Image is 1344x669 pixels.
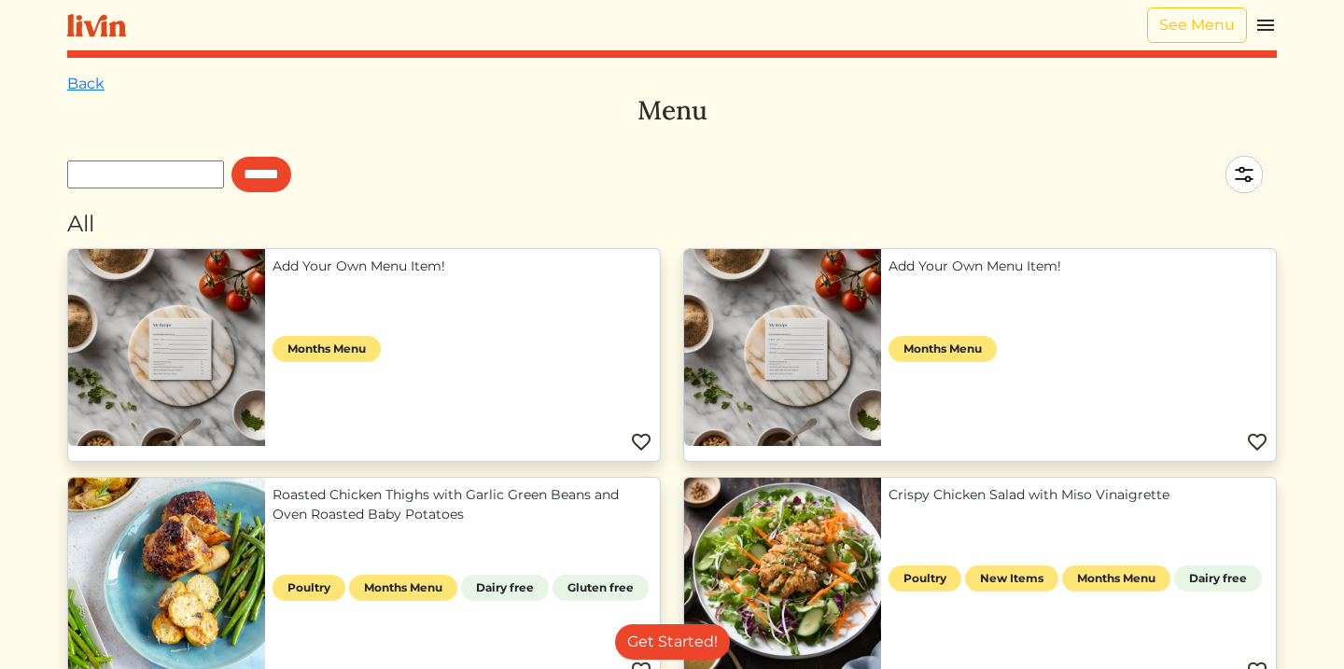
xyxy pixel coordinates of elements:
a: Add Your Own Menu Item! [889,257,1268,276]
img: filter-5a7d962c2457a2d01fc3f3b070ac7679cf81506dd4bc827d76cf1eb68fb85cd7.svg [1211,142,1277,207]
img: Favorite menu item [630,431,652,453]
a: Add Your Own Menu Item! [273,257,652,276]
div: All [67,207,1277,241]
img: Favorite menu item [1246,431,1268,453]
a: Crispy Chicken Salad with Miso Vinaigrette [889,485,1268,505]
a: Roasted Chicken Thighs with Garlic Green Beans and Oven Roasted Baby Potatoes [273,485,652,524]
h3: Menu [67,95,1277,127]
a: See Menu [1147,7,1247,43]
a: Get Started! [615,624,730,660]
a: Back [67,75,105,92]
img: livin-logo-a0d97d1a881af30f6274990eb6222085a2533c92bbd1e4f22c21b4f0d0e3210c.svg [67,14,126,37]
img: menu_hamburger-cb6d353cf0ecd9f46ceae1c99ecbeb4a00e71ca567a856bd81f57e9d8c17bb26.svg [1254,14,1277,36]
